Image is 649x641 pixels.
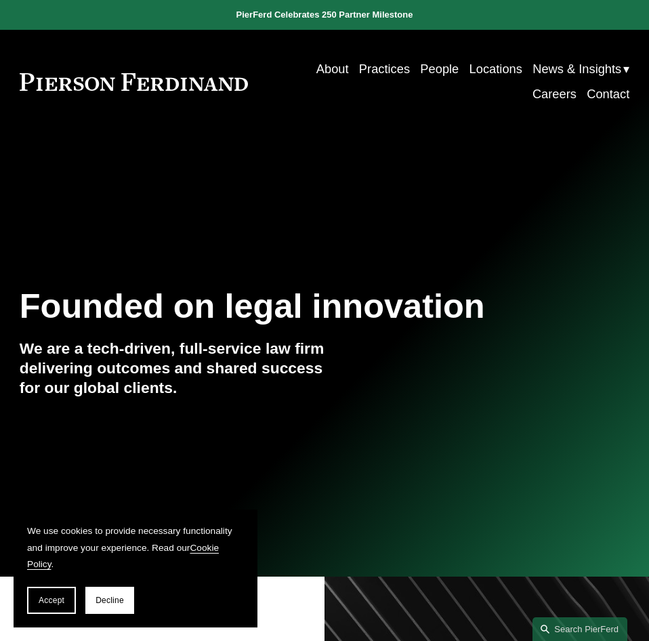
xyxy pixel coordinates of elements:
[587,82,629,107] a: Contact
[532,82,577,107] a: Careers
[316,57,349,82] a: About
[469,57,522,82] a: Locations
[20,287,528,326] h1: Founded on legal innovation
[14,510,257,627] section: Cookie banner
[359,57,410,82] a: Practices
[96,596,124,605] span: Decline
[532,58,621,81] span: News & Insights
[27,587,76,614] button: Accept
[532,617,627,641] a: Search this site
[20,339,324,398] h4: We are a tech-driven, full-service law firm delivering outcomes and shared success for our global...
[532,57,629,82] a: folder dropdown
[27,523,244,573] p: We use cookies to provide necessary functionality and improve your experience. Read our .
[39,596,64,605] span: Accept
[420,57,459,82] a: People
[85,587,134,614] button: Decline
